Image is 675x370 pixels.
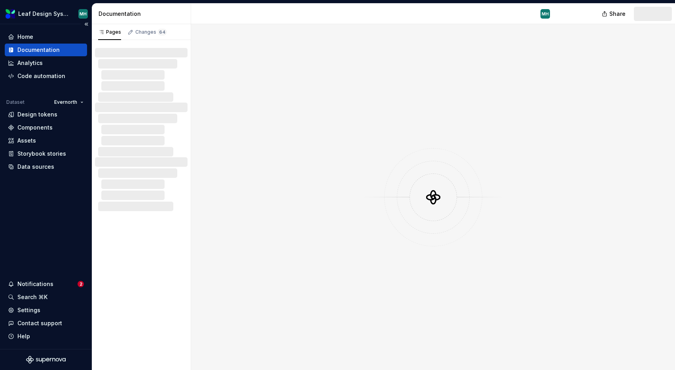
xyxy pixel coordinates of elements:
[17,72,65,80] div: Code automation
[5,44,87,56] a: Documentation
[54,99,77,105] span: Evernorth
[17,124,53,132] div: Components
[17,306,40,314] div: Settings
[158,29,167,35] span: 64
[598,7,631,21] button: Share
[51,97,87,108] button: Evernorth
[99,10,188,18] div: Documentation
[17,163,54,171] div: Data sources
[5,121,87,134] a: Components
[6,99,25,105] div: Dataset
[17,33,33,41] div: Home
[17,280,53,288] div: Notifications
[5,108,87,121] a: Design tokens
[17,293,47,301] div: Search ⌘K
[5,147,87,160] a: Storybook stories
[18,10,69,18] div: Leaf Design System
[17,332,30,340] div: Help
[81,19,92,30] button: Collapse sidebar
[98,29,121,35] div: Pages
[5,317,87,330] button: Contact support
[5,31,87,43] a: Home
[5,304,87,317] a: Settings
[609,10,626,18] span: Share
[542,11,549,17] div: MH
[80,11,87,17] div: MH
[5,70,87,82] a: Code automation
[6,9,15,19] img: 6e787e26-f4c0-4230-8924-624fe4a2d214.png
[5,57,87,69] a: Analytics
[78,281,84,287] span: 2
[17,111,57,118] div: Design tokens
[2,5,90,22] button: Leaf Design SystemMH
[17,59,43,67] div: Analytics
[5,160,87,173] a: Data sources
[5,291,87,303] button: Search ⌘K
[17,137,36,145] div: Assets
[26,356,66,364] svg: Supernova Logo
[5,278,87,290] button: Notifications2
[17,46,60,54] div: Documentation
[135,29,167,35] div: Changes
[17,150,66,158] div: Storybook stories
[17,319,62,327] div: Contact support
[5,330,87,343] button: Help
[5,134,87,147] a: Assets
